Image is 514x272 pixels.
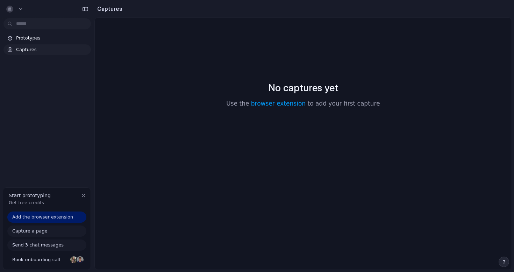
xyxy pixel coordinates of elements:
[70,256,78,264] div: Nicole Kubica
[251,100,306,107] a: browser extension
[7,212,86,223] a: Add the browser extension
[3,33,91,43] a: Prototypes
[12,214,73,221] span: Add the browser extension
[16,46,88,53] span: Captures
[7,254,86,265] a: Book onboarding call
[9,199,51,206] span: Get free credits
[76,256,84,264] div: Christian Iacullo
[12,242,64,249] span: Send 3 chat messages
[226,99,380,108] p: Use the to add your first capture
[268,80,338,95] h2: No captures yet
[9,192,51,199] span: Start prototyping
[16,35,88,42] span: Prototypes
[12,228,47,235] span: Capture a page
[94,5,122,13] h2: Captures
[12,256,67,263] span: Book onboarding call
[3,44,91,55] a: Captures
